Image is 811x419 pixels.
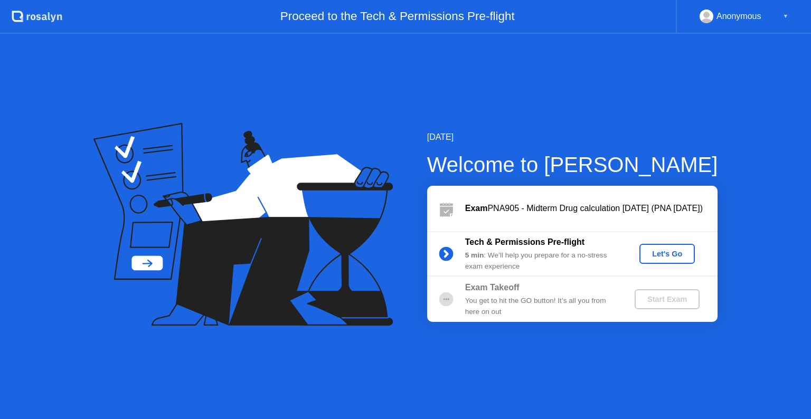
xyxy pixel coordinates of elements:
div: Welcome to [PERSON_NAME] [427,149,718,180]
b: Exam [465,204,488,213]
button: Let's Go [639,244,695,264]
b: 5 min [465,251,484,259]
button: Start Exam [635,289,700,309]
div: Anonymous [716,9,761,23]
div: ▼ [783,9,788,23]
b: Exam Takeoff [465,283,520,292]
div: PNA905 - Midterm Drug calculation [DATE] (PNA [DATE]) [465,202,718,215]
b: Tech & Permissions Pre-flight [465,237,584,246]
div: [DATE] [427,131,718,144]
div: Start Exam [639,295,695,303]
div: : We’ll help you prepare for a no-stress exam experience [465,250,617,272]
div: You get to hit the GO button! It’s all you from here on out [465,296,617,317]
div: Let's Go [644,250,691,258]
